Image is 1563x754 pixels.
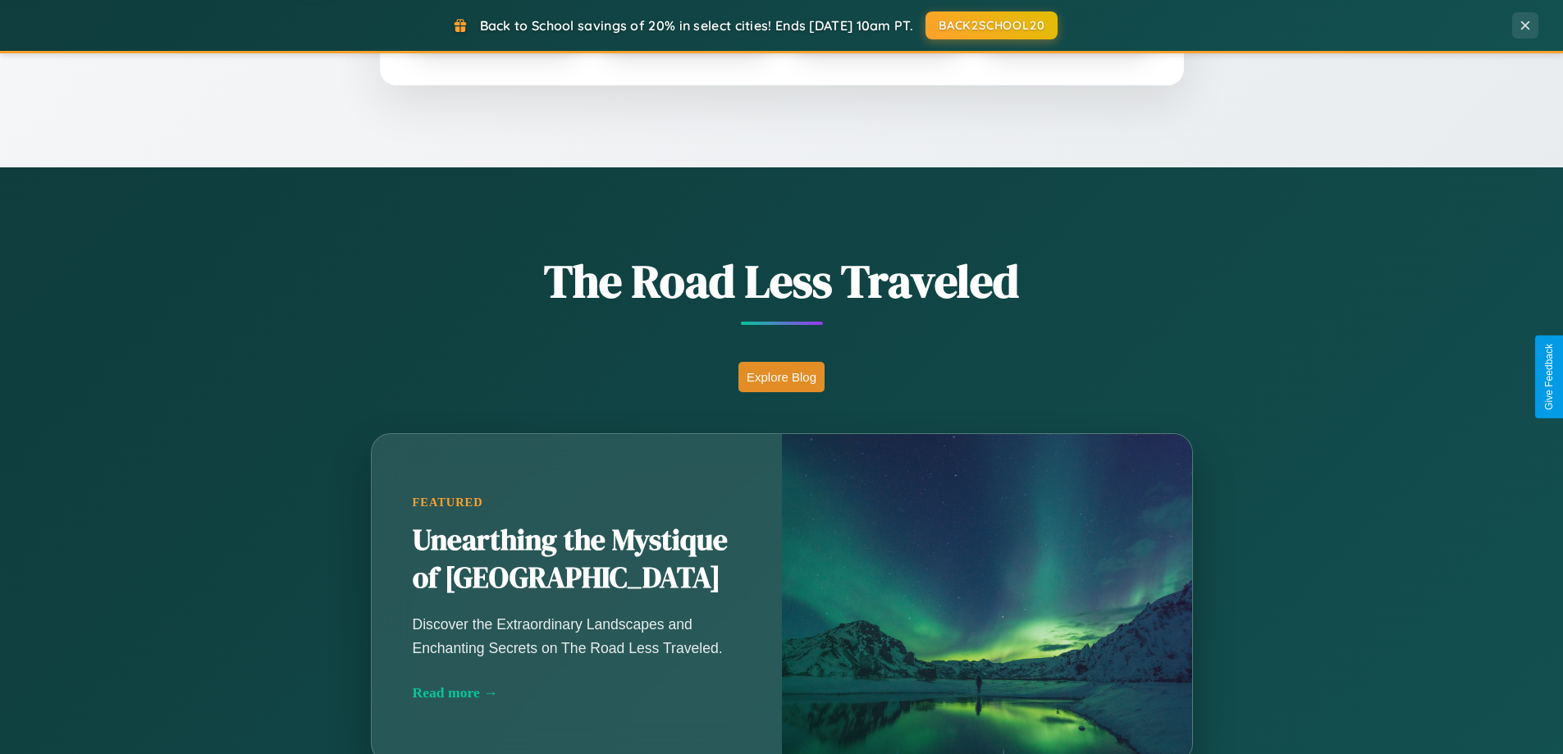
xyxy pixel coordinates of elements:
div: Give Feedback [1543,344,1555,410]
p: Discover the Extraordinary Landscapes and Enchanting Secrets on The Road Less Traveled. [413,613,741,659]
h2: Unearthing the Mystique of [GEOGRAPHIC_DATA] [413,522,741,597]
h1: The Road Less Traveled [290,249,1274,313]
button: Explore Blog [738,362,825,392]
button: BACK2SCHOOL20 [925,11,1058,39]
div: Featured [413,496,741,510]
span: Back to School savings of 20% in select cities! Ends [DATE] 10am PT. [480,17,913,34]
div: Read more → [413,684,741,701]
